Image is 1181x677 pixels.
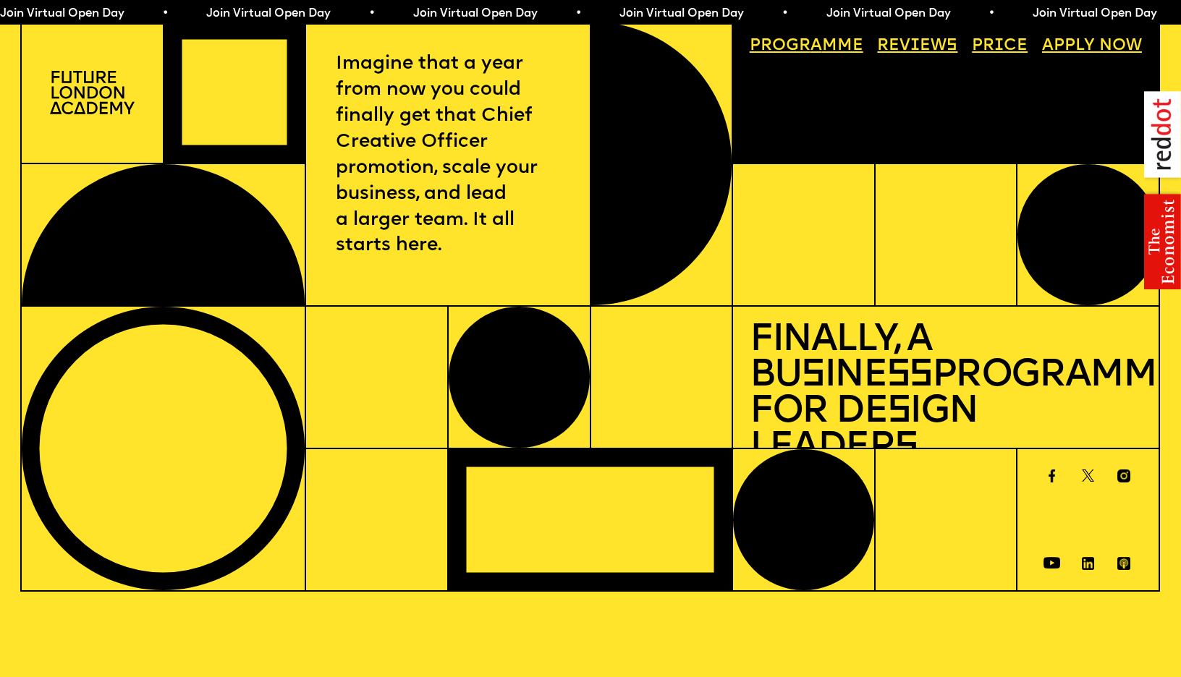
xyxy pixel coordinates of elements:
[964,30,1036,63] a: Price
[886,357,932,395] span: ss
[887,393,910,431] span: s
[810,38,822,54] span: a
[987,8,994,20] span: •
[750,323,1142,467] h1: Finally, a Bu ine Programme for De ign Leader
[781,8,787,20] span: •
[741,30,871,63] a: Programme
[1042,38,1054,54] span: A
[801,357,824,395] span: s
[894,430,917,467] span: s
[368,8,374,20] span: •
[1034,30,1151,63] a: Apply now
[161,8,168,20] span: •
[869,30,966,63] a: Reviews
[575,8,581,20] span: •
[336,51,560,259] p: Imagine that a year from now you could finally get that Chief Creative Officer promotion, scale y...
